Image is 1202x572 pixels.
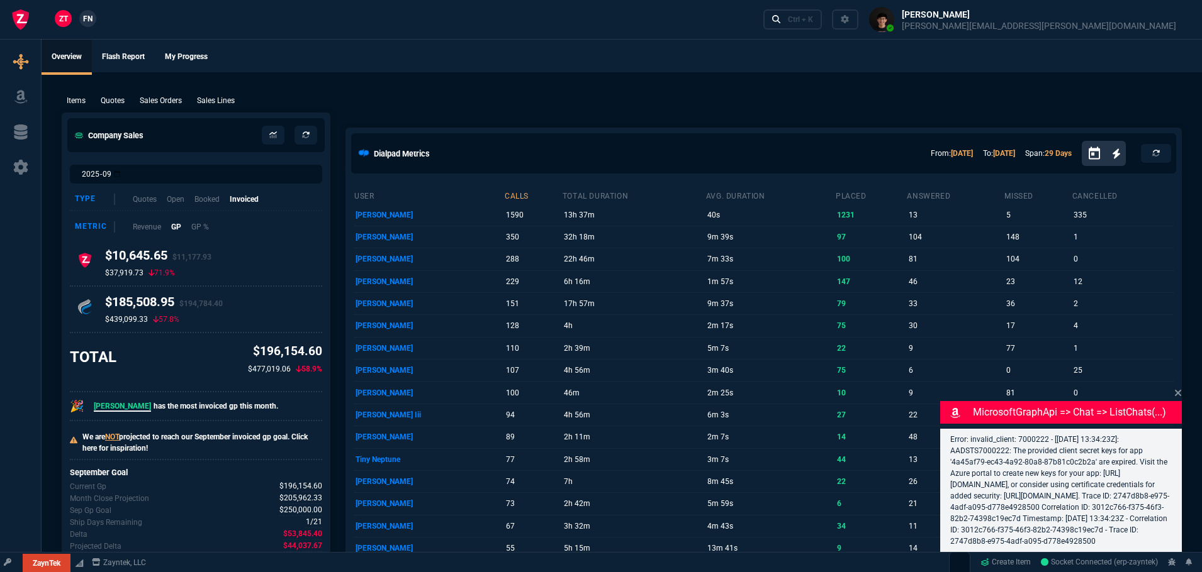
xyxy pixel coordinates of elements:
span: FN [83,13,93,25]
p: [PERSON_NAME] [356,206,502,224]
p: Revenue [133,221,161,233]
p: [PERSON_NAME] [356,384,502,402]
p: Quotes [133,194,157,205]
p: [PERSON_NAME] [356,517,502,535]
p: 25 [1074,361,1172,379]
p: 46m [564,384,704,402]
p: GP [171,221,181,233]
p: 55 [506,539,559,557]
span: Uses current month's data to project the month's close. [279,492,322,504]
p: 5 [1006,206,1070,224]
p: 46 [909,273,1003,290]
p: 1231 [837,206,904,224]
p: 97 [837,228,904,246]
p: 22 [837,339,904,357]
p: 34 [837,517,904,535]
p: 9 [909,339,1003,357]
p: To: [983,148,1015,159]
p: 107 [506,361,559,379]
p: 75 [837,361,904,379]
p: [PERSON_NAME] [356,495,502,512]
p: spec.value [268,492,323,504]
p: [PERSON_NAME] [356,250,502,268]
a: msbcCompanyName [88,557,150,568]
p: 1m 57s [707,273,833,290]
p: 77 [1006,339,1070,357]
p: 6h 16m [564,273,704,290]
p: MicrosoftGraphApi => chat => listChats(...) [973,405,1179,420]
a: Create Item [975,553,1036,572]
span: The difference between the current month's Gp and the goal. [283,528,322,540]
p: 7h [564,473,704,490]
h5: Dialpad Metrics [374,148,430,160]
p: 14 [837,428,904,446]
th: calls [504,186,562,204]
p: Span: [1025,148,1072,159]
p: 9m 39s [707,228,833,246]
p: The difference between the current month's Gp goal and projected month-end. [70,541,121,552]
p: [PERSON_NAME] [356,228,502,246]
p: $477,019.06 [248,363,291,375]
h5: Company Sales [75,129,143,141]
p: 2h 58m [564,451,704,468]
p: 2m 25s [707,384,833,402]
th: total duration [562,186,705,204]
p: 100 [837,250,904,268]
p: 2h 39m [564,339,704,357]
p: Error: invalid_client: 7000222 - [[DATE] 13:34:23Z]: AADSTS7000222: The provided client secret ke... [950,434,1172,547]
p: 6 [837,495,904,512]
p: 26 [909,473,1003,490]
th: placed [835,186,906,204]
p: 36 [1006,295,1070,312]
p: 0 [1074,384,1172,402]
p: 23 [1006,273,1070,290]
p: spec.value [268,504,323,516]
h4: $185,508.95 [105,294,223,314]
p: GP % [191,221,209,233]
button: Open calendar [1087,145,1112,163]
th: user [354,186,504,204]
span: $11,177.93 [172,253,211,261]
p: 229 [506,273,559,290]
p: The difference between the current month's Gp and the goal. [70,529,87,540]
p: 32h 18m [564,228,704,246]
span: $194,784.40 [179,299,223,308]
p: 5h 15m [564,539,704,557]
p: 2m 7s [707,428,833,446]
a: [DATE] [951,149,973,158]
p: 30 [909,317,1003,334]
p: Sales Orders [140,95,182,106]
p: 14 [909,539,1003,557]
p: 13h 37m [564,206,704,224]
span: Socket Connected (erp-zayntek) [1041,558,1158,567]
p: [PERSON_NAME] [356,295,502,312]
p: 350 [506,228,559,246]
p: spec.value [272,528,323,540]
p: 1590 [506,206,559,224]
p: $439,099.33 [105,314,148,324]
p: 335 [1074,206,1172,224]
p: We are projected to reach our September invoiced gp goal. Click here for inspiration! [82,431,322,454]
p: 4m 43s [707,517,833,535]
p: 17 [1006,317,1070,334]
p: 3h 32m [564,517,704,535]
p: 3m 40s [707,361,833,379]
p: [PERSON_NAME] [356,473,502,490]
p: 100 [506,384,559,402]
p: 67 [506,517,559,535]
p: 9m 37s [707,295,833,312]
p: 12 [1074,273,1172,290]
span: ZT [59,13,68,25]
p: [PERSON_NAME] [356,273,502,290]
span: Company Gp Goal for Sep. [279,504,322,516]
p: 77 [506,451,559,468]
th: avg. duration [705,186,835,204]
p: [PERSON_NAME] [356,539,502,557]
p: 74 [506,473,559,490]
p: 🎉 [70,397,84,415]
p: 2 [1074,295,1172,312]
p: Invoiced [230,194,259,205]
p: 4h [564,317,704,334]
p: 89 [506,428,559,446]
p: spec.value [272,540,323,552]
